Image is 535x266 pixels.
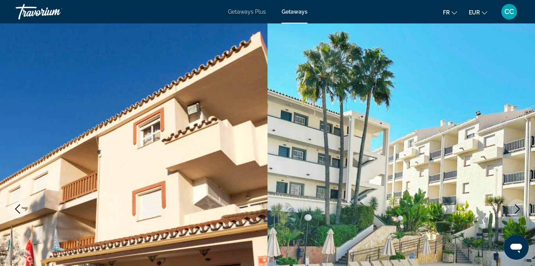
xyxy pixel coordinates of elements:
[228,9,266,15] a: Getaways Plus
[469,7,487,18] button: Change currency
[443,7,457,18] button: Change language
[8,199,27,219] button: Previous image
[499,4,519,20] button: User Menu
[16,2,94,22] a: Travorium
[508,199,527,219] button: Next image
[282,9,307,15] a: Getaways
[469,9,480,16] span: EUR
[504,8,514,16] span: CC
[443,9,450,16] span: fr
[504,235,529,260] iframe: Bouton de lancement de la fenêtre de messagerie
